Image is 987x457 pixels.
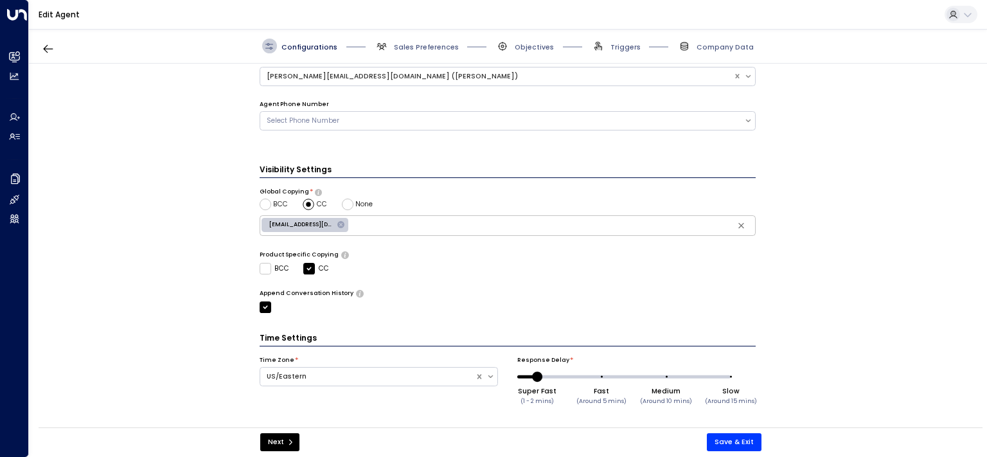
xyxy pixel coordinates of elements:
span: Triggers [610,42,641,52]
div: Medium [640,386,692,396]
span: Sales Preferences [394,42,459,52]
label: Agent Phone Number [260,100,329,109]
div: Slow [705,386,757,396]
label: BCC [260,263,289,274]
small: (Around 5 mins) [576,397,627,405]
h3: Visibility Settings [260,164,756,178]
span: [EMAIL_ADDRESS][DOMAIN_NAME] [262,220,341,229]
span: Configurations [281,42,337,52]
button: Next [260,433,299,451]
label: Global Copying [260,188,309,197]
div: Select Phone Number [267,116,738,126]
div: Fast [576,386,627,396]
small: (Around 10 mins) [640,397,692,405]
div: [EMAIL_ADDRESS][DOMAIN_NAME] [262,218,348,233]
h3: Time Settings [260,332,756,346]
button: Only use if needed, as email clients normally append the conversation history to outgoing emails.... [356,290,363,296]
span: Company Data [697,42,754,52]
div: [PERSON_NAME][EMAIL_ADDRESS][DOMAIN_NAME] ([PERSON_NAME]) [267,71,727,82]
small: (Around 15 mins) [705,397,757,405]
div: Super Fast [518,386,556,396]
a: Edit Agent [39,9,80,20]
button: Choose whether the agent should include specific emails in the CC or BCC line of all outgoing ema... [315,189,322,195]
span: None [355,199,373,210]
label: Time Zone [260,356,294,365]
label: Product Specific Copying [260,251,339,260]
button: Clear [733,218,749,234]
span: Objectives [515,42,554,52]
label: CC [303,263,328,274]
span: CC [317,199,327,210]
label: Append Conversation History [260,289,353,298]
small: (1 - 2 mins) [520,397,554,405]
span: BCC [273,199,288,210]
button: Determine if there should be product-specific CC or BCC rules for all of the agent’s emails. Sele... [341,251,348,258]
button: Save & Exit [707,433,761,451]
label: Response Delay [517,356,569,365]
